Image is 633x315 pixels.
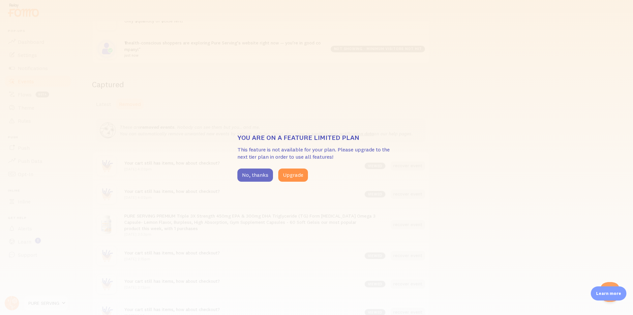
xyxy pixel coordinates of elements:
[600,282,620,302] iframe: Help Scout Beacon - Open
[278,169,308,182] button: Upgrade
[237,169,273,182] button: No, thanks
[596,290,621,297] p: Learn more
[237,133,396,142] h3: You are on a feature limited plan
[237,146,396,161] p: This feature is not available for your plan. Please upgrade to the next tier plan in order to use...
[591,286,626,301] div: Learn more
